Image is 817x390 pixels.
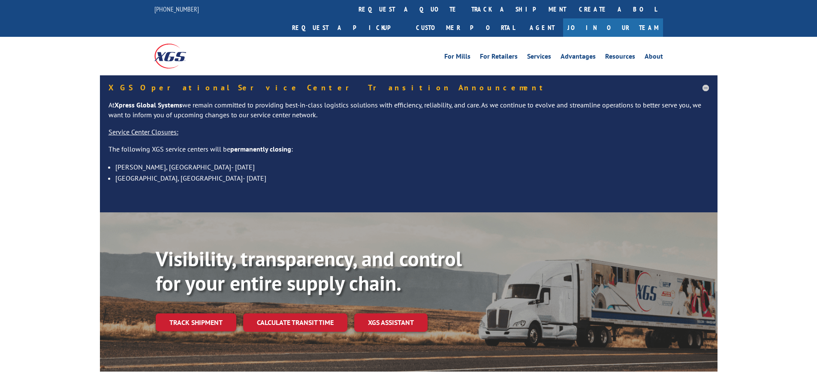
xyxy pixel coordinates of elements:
b: Visibility, transparency, and control for your entire supply chain. [156,245,462,297]
strong: permanently closing [230,145,291,153]
a: Resources [605,53,635,63]
a: XGS ASSISTANT [354,313,428,332]
a: About [645,53,663,63]
strong: Xpress Global Systems [115,101,182,109]
a: For Retailers [480,53,518,63]
a: Join Our Team [563,18,663,37]
a: Services [527,53,551,63]
h5: XGS Operational Service Center Transition Announcement [109,84,709,92]
a: For Mills [444,53,470,63]
a: Track shipment [156,313,236,331]
a: Advantages [561,53,596,63]
a: Customer Portal [410,18,521,37]
li: [PERSON_NAME], [GEOGRAPHIC_DATA]- [DATE] [115,161,709,173]
a: Request a pickup [286,18,410,37]
a: Calculate transit time [243,313,347,332]
p: The following XGS service centers will be : [109,144,709,161]
a: [PHONE_NUMBER] [154,5,199,13]
p: At we remain committed to providing best-in-class logistics solutions with efficiency, reliabilit... [109,100,709,128]
a: Agent [521,18,563,37]
u: Service Center Closures: [109,128,178,136]
li: [GEOGRAPHIC_DATA], [GEOGRAPHIC_DATA]- [DATE] [115,173,709,184]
